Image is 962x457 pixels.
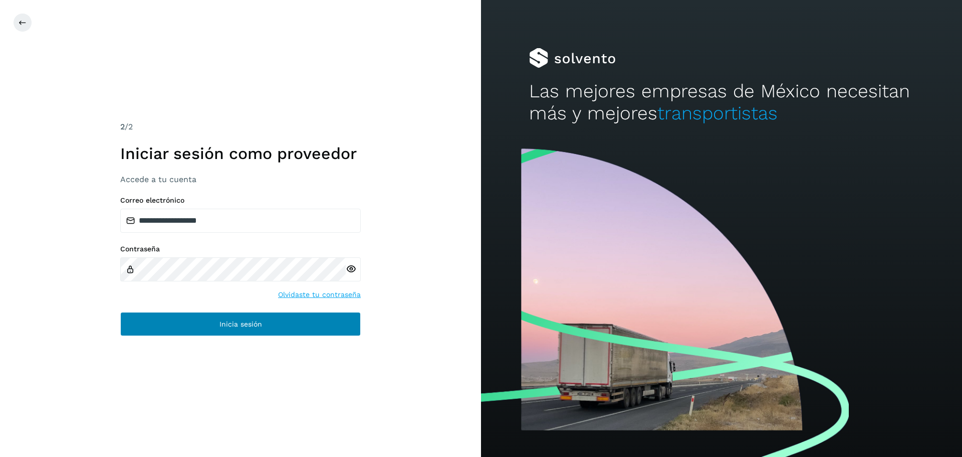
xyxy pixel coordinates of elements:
span: transportistas [657,102,778,124]
a: Olvidaste tu contraseña [278,289,361,300]
label: Correo electrónico [120,196,361,205]
h1: Iniciar sesión como proveedor [120,144,361,163]
span: Inicia sesión [219,321,262,328]
h3: Accede a tu cuenta [120,175,361,184]
button: Inicia sesión [120,312,361,336]
h2: Las mejores empresas de México necesitan más y mejores [529,80,914,125]
span: 2 [120,122,125,131]
label: Contraseña [120,245,361,253]
div: /2 [120,121,361,133]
